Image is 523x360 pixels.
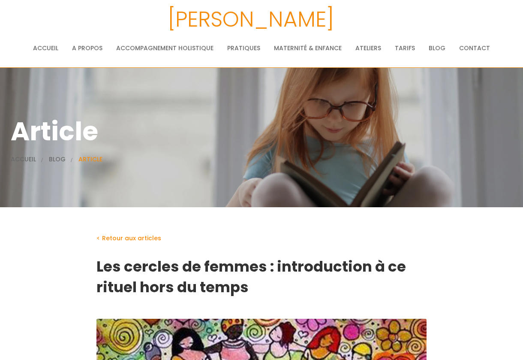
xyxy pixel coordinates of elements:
[355,39,381,57] a: Ateliers
[96,233,427,244] a: < Retour aux articles
[429,39,445,57] a: Blog
[24,2,478,36] h3: [PERSON_NAME]
[116,39,213,57] a: Accompagnement holistique
[227,39,260,57] a: Pratiques
[72,39,102,57] a: A propos
[459,39,490,57] a: Contact
[11,111,512,152] h1: Article
[11,155,36,163] a: Accueil
[78,154,102,164] li: Article
[96,257,427,297] h1: Les cercles de femmes : introduction à ce rituel hors du temps
[395,39,415,57] a: Tarifs
[33,39,58,57] a: Accueil
[49,155,66,163] a: blog
[274,39,342,57] a: Maternité & Enfance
